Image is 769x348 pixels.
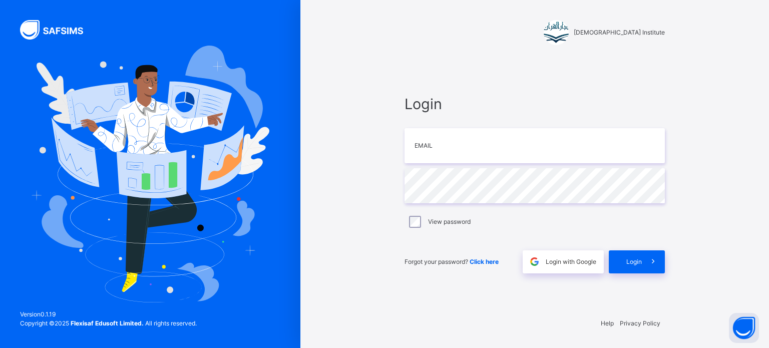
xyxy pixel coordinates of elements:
[71,319,144,327] strong: Flexisaf Edusoft Limited.
[20,310,197,319] span: Version 0.1.19
[31,46,269,302] img: Hero Image
[601,319,614,327] a: Help
[574,28,665,37] span: [DEMOGRAPHIC_DATA] Institute
[20,20,95,40] img: SAFSIMS Logo
[546,257,596,266] span: Login with Google
[428,217,471,226] label: View password
[626,257,642,266] span: Login
[405,93,665,115] span: Login
[470,258,499,265] a: Click here
[529,256,540,267] img: google.396cfc9801f0270233282035f929180a.svg
[405,258,499,265] span: Forgot your password?
[729,313,759,343] button: Open asap
[620,319,660,327] a: Privacy Policy
[20,319,197,327] span: Copyright © 2025 All rights reserved.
